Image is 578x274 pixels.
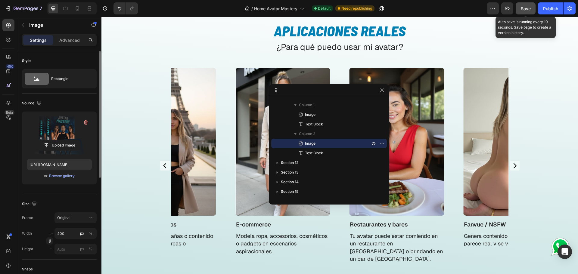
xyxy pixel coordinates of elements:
[281,179,299,185] span: Section 14
[305,112,315,118] span: Image
[318,6,331,11] span: Default
[30,37,47,43] p: Settings
[254,5,297,12] span: Home Avatar Mastery
[251,5,253,12] span: /
[54,244,97,254] input: px%
[27,159,92,170] input: https://example.com/image.jpg
[341,6,372,11] span: Need republishing
[305,150,323,156] span: Text Block
[80,246,84,252] div: px
[22,231,32,236] label: Width
[20,204,114,212] p: Servicios a terceros
[362,51,457,199] img: gempages_570357700764894432-a11cd997-768c-44dc-a7ab-844c63276e6d.jpg
[362,204,456,212] p: Fanvue / NSFW
[409,144,418,154] button: Carousel Next Arrow
[22,215,33,220] label: Frame
[87,245,94,253] button: px
[281,160,298,166] span: Section 12
[57,215,70,220] span: Original
[22,246,33,252] label: Height
[2,2,45,14] button: 7
[543,5,558,12] div: Publish
[538,2,563,14] button: Publish
[87,230,94,237] button: px
[305,140,315,146] span: Image
[51,72,88,86] div: Rectangle
[20,51,115,199] img: gempages_570357700764894432-cfb8f8a0-df62-4dd0-b9ba-6a50991418f4.jpg
[248,51,343,199] img: gempages_570357700764894432-3c30cd2e-be0a-4b0d-aa77-d47a984255d0.jpg
[89,246,92,252] div: %
[113,2,138,14] div: Undo/Redo
[6,64,14,69] div: 450
[29,21,80,29] p: Image
[101,17,578,274] iframe: Design area
[5,110,14,115] div: Beta
[248,204,342,212] p: Restaurantes y bares
[521,6,531,11] span: Save
[54,212,97,223] button: Original
[281,169,299,175] span: Section 13
[22,200,38,208] div: Size
[49,173,75,179] button: Browse gallery
[299,131,315,137] span: Column 2
[135,204,228,212] p: E-commerce
[22,58,31,63] div: Style
[39,5,42,12] p: 7
[80,231,84,236] div: px
[89,231,92,236] div: %
[299,102,315,108] span: Column 1
[59,37,80,43] p: Advanced
[281,189,298,195] span: Section 15
[305,121,323,127] span: Text Block
[134,51,229,199] img: gempages_570357700764894432-819b0f0c-1fd2-494a-b43d-52d150c304d3.jpg
[558,245,572,259] div: Open Intercom Messenger
[22,266,33,272] div: Shape
[54,228,97,239] input: px%
[38,140,80,151] button: Upload Image
[516,2,536,14] button: Save
[79,245,86,253] button: %
[44,172,48,180] span: or
[22,99,43,107] div: Source
[79,230,86,237] button: %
